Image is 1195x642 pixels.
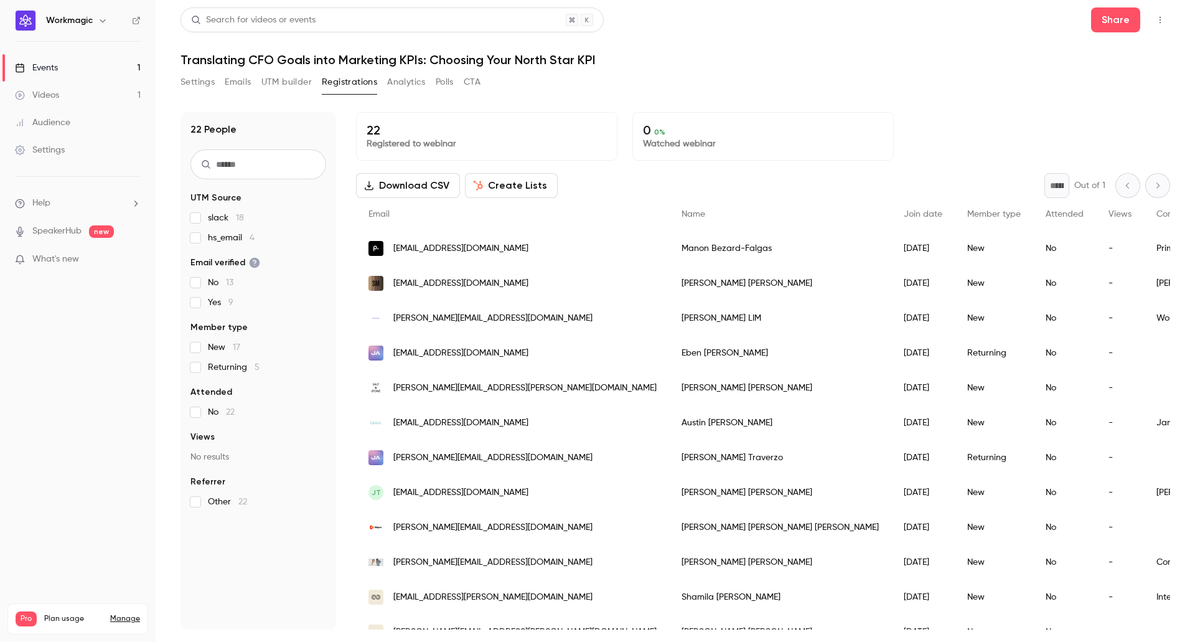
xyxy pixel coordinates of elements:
[1096,301,1144,336] div: -
[190,321,248,334] span: Member type
[955,510,1033,545] div: New
[208,496,247,508] span: Other
[643,138,883,150] p: Watched webinar
[891,545,955,580] div: [DATE]
[1096,231,1144,266] div: -
[955,545,1033,580] div: New
[46,14,93,27] h6: Workmagic
[393,521,593,534] span: [PERSON_NAME][EMAIL_ADDRESS][DOMAIN_NAME]
[233,343,240,352] span: 17
[967,210,1021,219] span: Member type
[393,347,528,360] span: [EMAIL_ADDRESS][DOMAIN_NAME]
[368,559,383,566] img: comfrt.com
[393,312,593,325] span: [PERSON_NAME][EMAIL_ADDRESS][DOMAIN_NAME]
[190,192,241,204] span: UTM Source
[891,371,955,405] div: [DATE]
[891,580,955,615] div: [DATE]
[368,590,383,605] img: integrabeauty.com
[955,475,1033,510] div: New
[1096,580,1144,615] div: -
[180,72,215,92] button: Settings
[955,580,1033,615] div: New
[1033,510,1096,545] div: No
[368,625,383,640] img: integrabeautyinc.com
[891,405,955,440] div: [DATE]
[1096,545,1144,580] div: -
[1096,266,1144,301] div: -
[368,311,383,326] img: workmagic.io
[367,138,607,150] p: Registered to webinar
[238,498,247,506] span: 22
[180,52,1170,67] h1: Translating CFO Goals into Marketing KPIs: Choosing Your North Star KPI
[15,144,65,156] div: Settings
[669,231,891,266] div: Manon Bezard-Falgas
[261,72,312,92] button: UTM builder
[393,382,657,395] span: [PERSON_NAME][EMAIL_ADDRESS][PERSON_NAME][DOMAIN_NAME]
[1096,371,1144,405] div: -
[372,487,381,498] span: JT
[465,173,558,198] button: Create Lists
[15,116,70,129] div: Audience
[1091,7,1140,32] button: Share
[891,266,955,301] div: [DATE]
[1033,475,1096,510] div: No
[16,611,37,626] span: Pro
[1096,510,1144,545] div: -
[208,276,233,289] span: No
[190,476,225,488] span: Referrer
[669,440,891,475] div: [PERSON_NAME] Traverzo
[32,197,50,210] span: Help
[368,210,390,219] span: Email
[89,225,114,238] span: new
[393,451,593,465] span: [PERSON_NAME][EMAIL_ADDRESS][DOMAIN_NAME]
[1033,301,1096,336] div: No
[190,122,237,137] h1: 22 People
[891,440,955,475] div: [DATE]
[255,363,260,372] span: 5
[643,123,883,138] p: 0
[955,231,1033,266] div: New
[190,386,232,399] span: Attended
[190,257,260,269] span: Email verified
[955,405,1033,440] div: New
[190,451,326,463] p: No results
[387,72,426,92] button: Analytics
[356,173,460,198] button: Download CSV
[1096,336,1144,371] div: -
[208,296,233,309] span: Yes
[904,210,942,219] span: Join date
[669,405,891,440] div: Austin [PERSON_NAME]
[368,450,383,465] img: open.store
[225,72,251,92] button: Emails
[32,253,79,266] span: What's new
[44,614,103,624] span: Plan usage
[368,276,383,291] img: stevemadden.com
[16,11,35,31] img: Workmagic
[654,128,665,136] span: 0 %
[1096,440,1144,475] div: -
[1033,371,1096,405] div: No
[368,380,383,395] img: saltandstone.com
[891,336,955,371] div: [DATE]
[190,431,215,443] span: Views
[891,475,955,510] div: [DATE]
[393,277,528,290] span: [EMAIL_ADDRESS][DOMAIN_NAME]
[208,361,260,374] span: Returning
[955,440,1033,475] div: Returning
[1033,580,1096,615] div: No
[15,62,58,74] div: Events
[464,72,480,92] button: CTA
[236,214,244,222] span: 18
[15,197,141,210] li: help-dropdown-opener
[669,545,891,580] div: [PERSON_NAME] [PERSON_NAME]
[1033,231,1096,266] div: No
[669,371,891,405] div: [PERSON_NAME] [PERSON_NAME]
[250,234,255,242] span: 4
[208,212,244,224] span: slack
[126,254,141,265] iframe: Noticeable Trigger
[1108,210,1132,219] span: Views
[1033,440,1096,475] div: No
[682,210,705,219] span: Name
[1033,266,1096,301] div: No
[32,225,82,238] a: SpeakerHub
